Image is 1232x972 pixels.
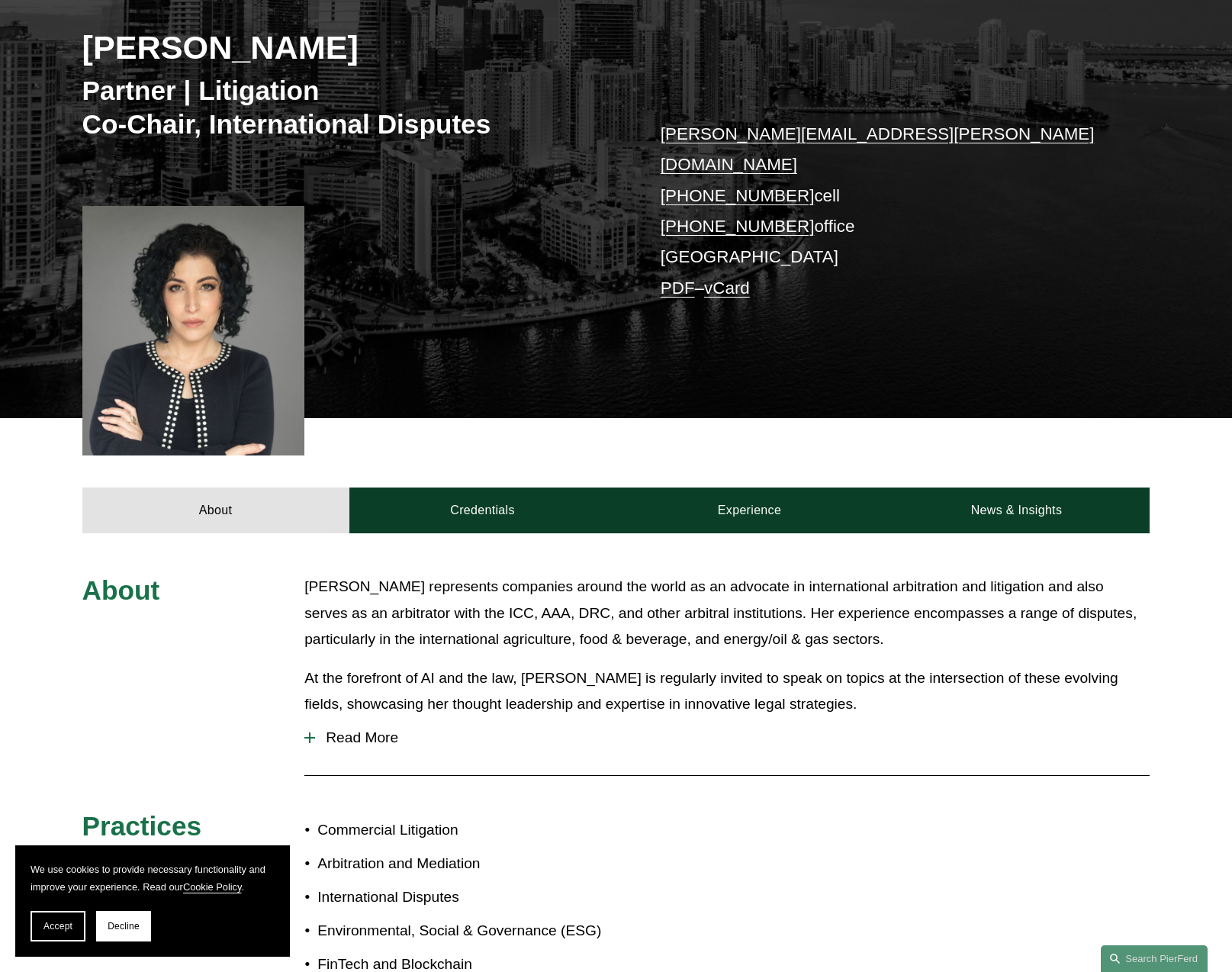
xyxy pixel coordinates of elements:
span: Decline [108,921,140,932]
p: [PERSON_NAME] represents companies around the world as an advocate in international arbitration a... [304,574,1150,653]
a: [PHONE_NUMBER] [661,217,815,236]
p: Environmental, Social & Governance (ESG) [317,918,616,945]
h2: [PERSON_NAME] [82,27,616,67]
a: News & Insights [883,488,1150,533]
p: We use cookies to provide necessary functionality and improve your experience. Read our . [31,861,275,896]
p: Arbitration and Mediation [317,851,616,877]
a: Cookie Policy [183,881,242,893]
button: Read More [304,718,1150,758]
button: Decline [96,911,151,941]
p: cell office [GEOGRAPHIC_DATA] – [661,119,1105,304]
span: About [82,575,160,605]
a: Experience [616,488,883,533]
button: Accept [31,911,85,941]
a: [PERSON_NAME][EMAIL_ADDRESS][PERSON_NAME][DOMAIN_NAME] [661,124,1095,174]
p: At the forefront of AI and the law, [PERSON_NAME] is regularly invited to speak on topics at the ... [304,665,1150,718]
a: PDF [661,278,695,298]
a: [PHONE_NUMBER] [661,186,815,205]
p: International Disputes [317,884,616,911]
a: vCard [704,278,750,298]
a: Credentials [349,488,616,533]
p: Commercial Litigation [317,817,616,844]
section: Cookie banner [15,845,290,957]
span: Practices [82,811,202,841]
span: Read More [315,729,1150,746]
a: About [82,488,349,533]
h3: Partner | Litigation Co-Chair, International Disputes [82,74,616,140]
span: Accept [43,921,72,932]
a: Search this site [1101,945,1208,972]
